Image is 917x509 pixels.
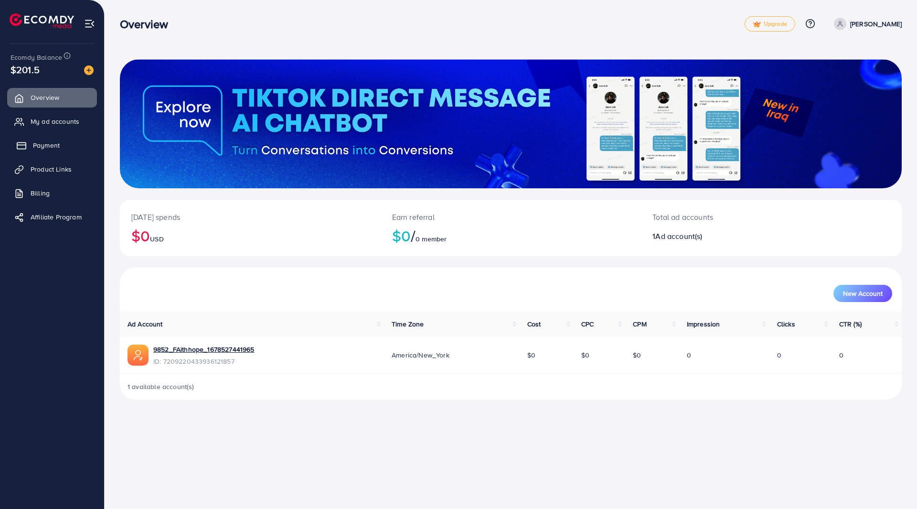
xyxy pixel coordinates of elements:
span: Overview [31,93,59,102]
span: 1 available account(s) [128,382,194,391]
a: Overview [7,88,97,107]
span: 0 member [416,234,447,244]
span: Billing [31,188,50,198]
span: CTR (%) [839,319,862,329]
span: Affiliate Program [31,212,82,222]
span: 0 [687,350,691,360]
a: Affiliate Program [7,207,97,227]
span: Ad Account [128,319,163,329]
span: $0 [581,350,589,360]
h2: 1 [652,232,825,241]
h2: $0 [392,227,630,245]
a: My ad accounts [7,112,97,131]
span: Upgrade [753,21,787,28]
span: 0 [777,350,781,360]
span: Payment [33,141,60,150]
img: logo [10,13,74,28]
a: [PERSON_NAME] [830,18,902,30]
span: 0 [839,350,843,360]
a: Product Links [7,160,97,179]
p: [PERSON_NAME] [850,18,902,30]
span: / [411,225,416,247]
img: image [84,65,94,75]
span: Ecomdy Balance [11,53,62,62]
p: Earn referral [392,211,630,223]
span: ID: 7209220433936121857 [153,357,254,366]
a: 9852_FAithhope_1678527441965 [153,345,254,354]
span: Ad account(s) [655,231,702,241]
img: menu [84,18,95,29]
img: tick [753,21,761,28]
p: Total ad accounts [652,211,825,223]
span: USD [150,234,163,244]
span: Time Zone [392,319,424,329]
span: Cost [527,319,541,329]
span: Impression [687,319,720,329]
button: New Account [833,285,892,302]
a: tickUpgrade [745,16,795,32]
span: $0 [527,350,535,360]
h3: Overview [120,17,176,31]
span: Clicks [777,319,795,329]
span: CPM [633,319,646,329]
span: New Account [843,290,883,297]
span: My ad accounts [31,117,79,126]
span: Product Links [31,164,72,174]
span: CPC [581,319,594,329]
a: Billing [7,184,97,203]
a: Payment [7,136,97,155]
h2: $0 [131,227,369,245]
p: [DATE] spends [131,211,369,223]
span: $0 [633,350,641,360]
span: $201.5 [11,63,40,76]
img: ic-ads-acc.e4c84228.svg [128,345,149,366]
span: America/New_York [392,350,449,360]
